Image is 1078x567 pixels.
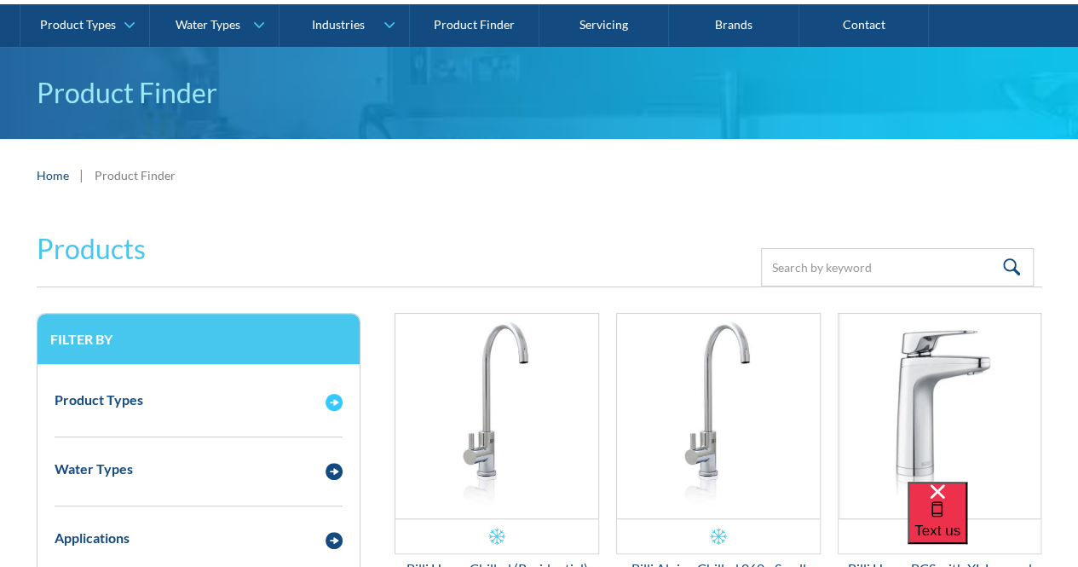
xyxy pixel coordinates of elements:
a: Product Finder [410,4,539,47]
iframe: podium webchat widget bubble [908,482,1078,567]
h2: Products [37,229,146,269]
div: Water Types [176,18,240,32]
input: Search by keyword [761,248,1034,286]
a: Water Types [150,4,279,47]
div: | [78,165,86,185]
img: Billi Alpine Chilled 060 - Small Commercial [617,314,820,518]
h1: Product Finder [37,72,1042,113]
div: Product Types [40,18,116,32]
div: Applications [55,528,130,548]
div: Water Types [55,459,133,479]
div: Product Finder [95,166,176,184]
a: Industries [280,4,408,47]
img: Billi Home BCS with XL Levered Tap [839,314,1041,518]
img: Billi Home Chilled (Residential) [395,314,598,518]
h3: Filter by [50,331,348,347]
a: Contact [799,4,929,47]
a: Servicing [539,4,669,47]
a: Home [37,166,69,184]
a: Product Types [20,4,149,47]
div: Product Types [55,390,143,410]
a: Brands [669,4,798,47]
div: Industries [311,18,364,32]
